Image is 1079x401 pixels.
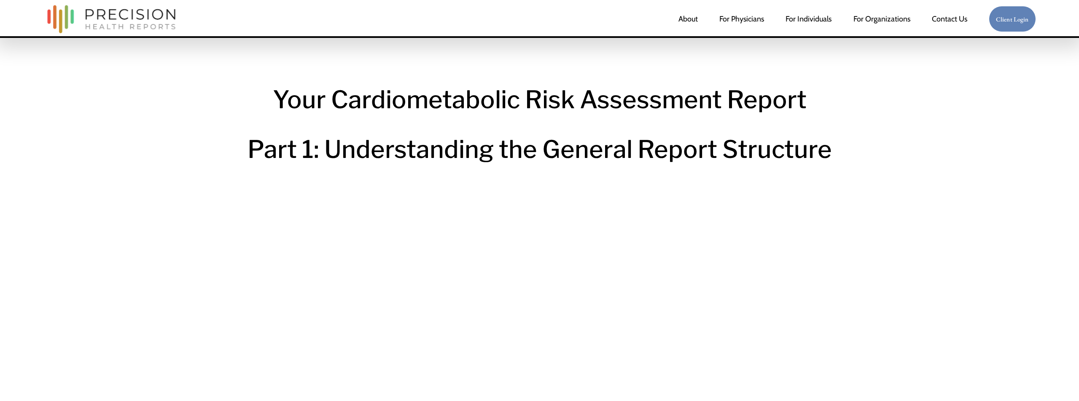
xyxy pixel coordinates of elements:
a: For Physicians [719,11,764,27]
a: For Individuals [786,11,831,27]
img: Precision Health Reports [43,1,180,37]
a: About [678,11,698,27]
a: Contact Us [932,11,967,27]
span: For Organizations [853,11,910,27]
h1: Part 1: Understanding the General Report Structure [160,131,919,168]
a: Client Login [989,6,1036,32]
iframe: Chat Widget [1037,361,1079,401]
h1: Your Cardiometabolic Risk Assessment Report [160,81,919,118]
a: folder dropdown [853,11,910,27]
